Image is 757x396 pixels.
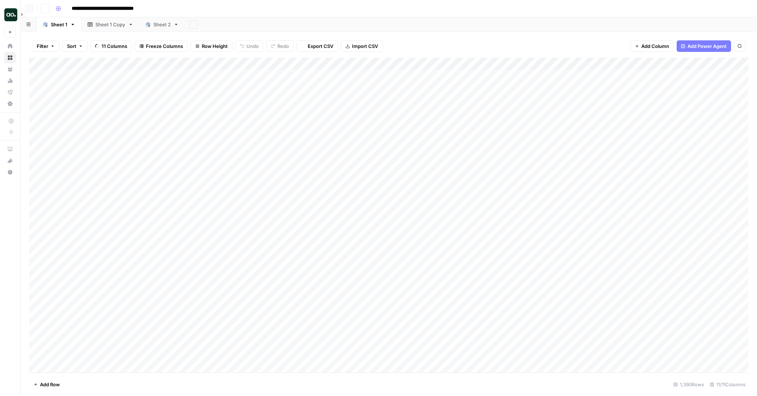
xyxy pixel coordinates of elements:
[139,17,185,32] a: Sheet 2
[90,40,132,52] button: 11 Columns
[5,155,15,166] div: What's new?
[341,40,383,52] button: Import CSV
[37,17,81,32] a: Sheet 1
[352,43,378,50] span: Import CSV
[146,43,183,50] span: Freeze Columns
[4,166,16,178] button: Help + Support
[308,43,333,50] span: Export CSV
[266,40,294,52] button: Redo
[32,40,59,52] button: Filter
[4,75,16,86] a: Usage
[707,379,748,390] div: 11/11 Columns
[102,43,127,50] span: 11 Columns
[235,40,263,52] button: Undo
[40,381,60,388] span: Add Row
[687,43,727,50] span: Add Power Agent
[4,52,16,63] a: Browse
[641,43,669,50] span: Add Column
[4,40,16,52] a: Home
[677,40,731,52] button: Add Power Agent
[29,379,64,390] button: Add Row
[51,21,67,28] div: Sheet 1
[4,63,16,75] a: Your Data
[81,17,139,32] a: Sheet 1 Copy
[671,379,707,390] div: 1,390 Rows
[630,40,674,52] button: Add Column
[62,40,88,52] button: Sort
[95,21,125,28] div: Sheet 1 Copy
[67,43,76,50] span: Sort
[4,6,16,24] button: Workspace: AO Internal Ops
[297,40,338,52] button: Export CSV
[202,43,228,50] span: Row Height
[4,155,16,166] button: What's new?
[4,143,16,155] a: AirOps Academy
[191,40,232,52] button: Row Height
[4,86,16,98] a: Flightpath
[4,98,16,110] a: Settings
[135,40,188,52] button: Freeze Columns
[277,43,289,50] span: Redo
[37,43,48,50] span: Filter
[246,43,259,50] span: Undo
[4,8,17,21] img: AO Internal Ops Logo
[153,21,171,28] div: Sheet 2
